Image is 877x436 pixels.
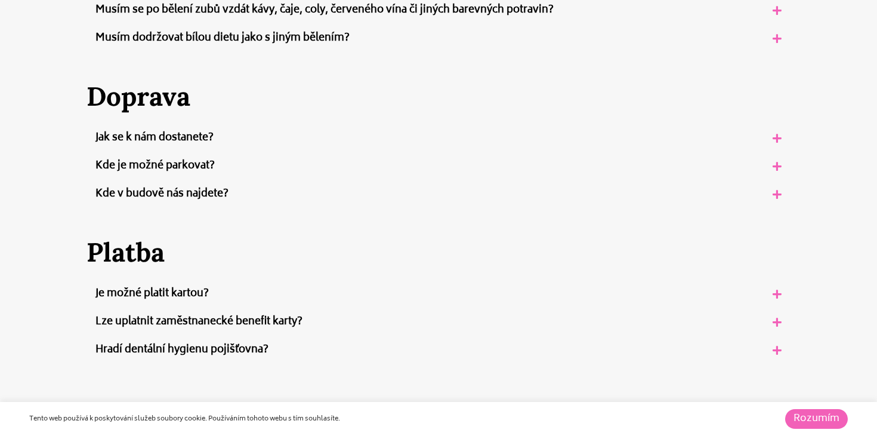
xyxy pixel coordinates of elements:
[95,341,268,359] a: Hradí dentální hygienu pojišťovna?
[95,1,554,19] a: Musím se po bělení zubů vzdát kávy, čaje, coly, červeného vína či jiných barevných potravin?
[95,29,350,47] a: Musím dodržovat bílou dietu jako s jiným bělením?
[95,313,302,331] a: Lze uplatnit zaměstnanecké benefit karty?
[95,185,228,203] a: Kde v budově nás najdete?
[87,237,790,268] h2: Platba
[29,414,602,425] div: Tento web používá k poskytování služeb soubory cookie. Používáním tohoto webu s tím souhlasíte.
[785,409,848,429] a: Rozumím
[95,157,215,175] a: Kde je možné parkovat?
[87,81,790,112] h2: Doprava
[95,129,214,147] a: Jak se k nám dostanete?
[95,285,209,303] a: Je možné platit kartou?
